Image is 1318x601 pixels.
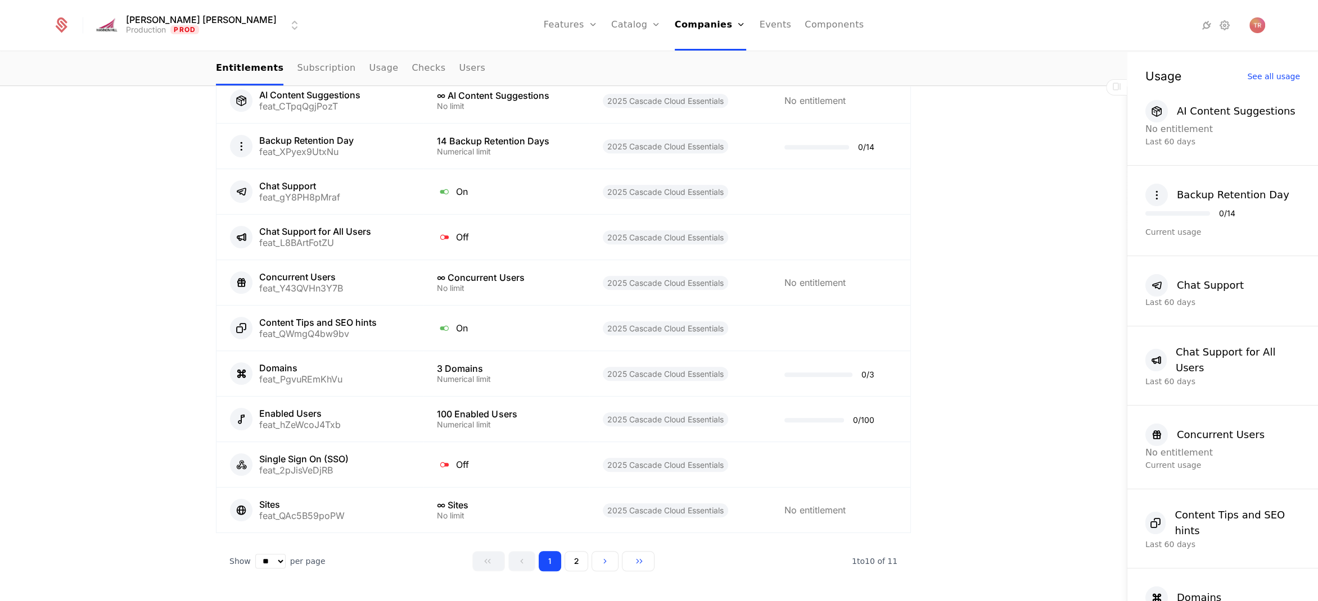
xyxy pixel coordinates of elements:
[259,318,377,327] div: Content Tips and SEO hints
[852,557,887,566] span: 1 to 10 of
[603,94,728,108] span: 2025 Cascade Cloud Essentials
[1177,427,1265,443] div: Concurrent Users
[1177,103,1296,119] div: AI Content Suggestions
[259,409,341,418] div: Enabled Users
[784,277,846,288] span: No entitlement
[1249,17,1265,33] img: Tim Reilly
[437,148,575,156] div: Numerical limit
[259,181,340,190] div: Chat Support
[1200,19,1213,32] a: Integrations
[1145,100,1296,122] button: AI Content Suggestions
[259,136,354,145] div: Backup Retention Day
[437,184,575,199] div: On
[216,52,911,85] nav: Main
[852,557,897,566] span: 11
[603,367,728,381] span: 2025 Cascade Cloud Essentials
[437,136,575,145] div: 14 Backup Retention Days
[858,143,874,151] div: 0 / 14
[539,551,561,571] button: Go to page 1
[259,227,371,236] div: Chat Support for All Users
[1145,226,1300,238] div: Current usage
[297,52,355,85] a: Subscription
[216,52,485,85] ul: Choose Sub Page
[259,500,345,509] div: Sites
[592,551,619,571] button: Go to next page
[1145,70,1181,82] div: Usage
[437,457,575,472] div: Off
[565,551,588,571] button: Go to page 2
[437,409,575,418] div: 100 Enabled Users
[259,420,341,429] div: feat_hZeWcoJ4Txb
[437,102,575,110] div: No limit
[1145,184,1289,206] button: Backup Retention Day
[259,147,354,156] div: feat_XPyex9UtxNu
[1145,376,1300,387] div: Last 60 days
[1145,274,1244,297] button: Chat Support
[1145,297,1300,308] div: Last 60 days
[437,91,575,100] div: ∞ AI Content Suggestions
[126,15,277,24] span: [PERSON_NAME] [PERSON_NAME]
[1176,344,1300,376] div: Chat Support for All Users
[216,551,911,571] div: Table pagination
[853,416,874,424] div: 0 / 100
[1145,136,1300,147] div: Last 60 days
[622,551,655,571] button: Go to last page
[170,25,199,34] span: Prod
[259,272,343,281] div: Concurrent Users
[784,504,846,516] span: No entitlement
[229,556,251,567] span: Show
[1145,539,1300,550] div: Last 60 days
[259,284,343,293] div: feat_Y43QVHn3Y7B
[472,551,505,571] button: Go to first page
[437,364,575,373] div: 3 Domains
[1177,187,1289,203] div: Backup Retention Day
[1145,459,1300,471] div: Current usage
[259,454,349,463] div: Single Sign On (SSO)
[1145,447,1213,458] span: No entitlement
[126,24,166,35] div: Production
[412,52,445,85] a: Checks
[1218,19,1231,32] a: Settings
[603,185,728,199] span: 2025 Cascade Cloud Essentials
[97,13,301,38] button: Select environment
[459,52,485,85] a: Users
[437,500,575,509] div: ∞ Sites
[259,329,377,338] div: feat_QWmgQ4bw9bv
[603,230,728,244] span: 2025 Cascade Cloud Essentials
[437,512,575,520] div: No limit
[259,193,340,202] div: feat_gY8PH8pMraf
[603,321,728,335] span: 2025 Cascade Cloud Essentials
[603,412,728,426] span: 2025 Cascade Cloud Essentials
[603,276,728,290] span: 2025 Cascade Cloud Essentials
[437,375,575,383] div: Numerical limit
[259,363,342,372] div: Domains
[1145,424,1265,446] button: Concurrent Users
[93,16,120,34] img: Hannon Hill
[603,503,728,517] span: 2025 Cascade Cloud Essentials
[259,466,349,475] div: feat_2pJisVeDjRB
[216,52,283,85] a: Entitlements
[603,139,728,153] span: 2025 Cascade Cloud Essentials
[437,421,575,429] div: Numerical limit
[1247,72,1300,80] div: See all usage
[259,90,360,99] div: AI Content Suggestions
[290,556,326,567] span: per page
[437,230,575,244] div: Off
[369,52,399,85] a: Usage
[1145,344,1300,376] button: Chat Support for All Users
[259,375,342,384] div: feat_PgvuREmKhVu
[259,511,345,520] div: feat_QAc5B59poPW
[1145,507,1300,539] button: Content Tips and SEO hints
[861,371,874,379] div: 0 / 3
[255,554,286,568] select: Select page size
[603,458,728,472] span: 2025 Cascade Cloud Essentials
[1177,277,1244,293] div: Chat Support
[1219,210,1235,217] div: 0 / 14
[508,551,535,571] button: Go to previous page
[784,95,846,106] span: No entitlement
[437,321,575,335] div: On
[437,284,575,292] div: No limit
[259,102,360,111] div: feat_CTpqQgjPozT
[1145,124,1213,134] span: No entitlement
[1175,507,1300,539] div: Content Tips and SEO hints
